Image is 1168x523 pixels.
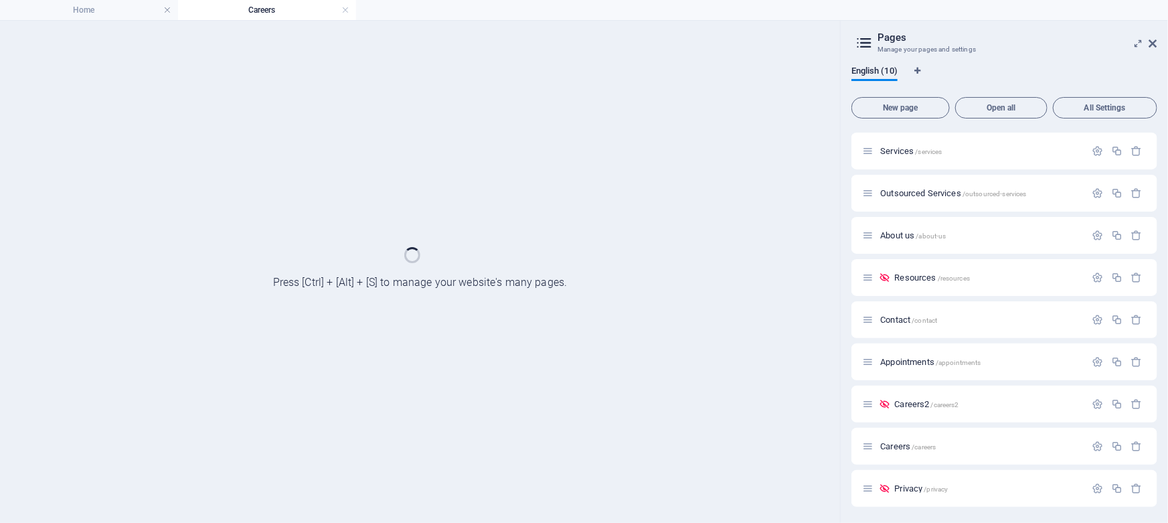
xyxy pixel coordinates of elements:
h3: Manage your pages and settings [878,44,1131,56]
div: Contact/contact [876,315,1085,324]
span: All Settings [1059,104,1151,112]
div: Remove [1131,398,1143,410]
span: /appointments [936,359,981,366]
div: Duplicate [1111,272,1122,283]
div: Outsourced Services/outsourced-services [876,189,1085,198]
div: Settings [1092,314,1103,325]
div: Duplicate [1111,441,1122,452]
div: Duplicate [1111,398,1122,410]
div: Remove [1131,314,1143,325]
div: Duplicate [1111,314,1122,325]
div: Settings [1092,441,1103,452]
span: Open all [961,104,1041,112]
div: Remove [1131,145,1143,157]
span: /about-us [916,232,946,240]
div: Language Tabs [851,66,1157,92]
h2: Pages [878,31,1157,44]
div: Duplicate [1111,483,1122,494]
span: Click to open page [880,188,1026,198]
div: Settings [1092,230,1103,241]
span: New page [857,104,944,112]
span: Click to open page [880,230,946,240]
div: Settings [1092,356,1103,368]
div: Remove [1131,441,1143,452]
div: Resources/resources [890,273,1085,282]
div: Remove [1131,230,1143,241]
span: Click to open page [880,315,937,325]
div: Appointments/appointments [876,358,1085,366]
span: Careers [880,441,936,451]
span: English (10) [851,63,898,82]
span: /resources [938,275,970,282]
div: Careers/careers [876,442,1085,451]
span: Careers2 [894,399,958,409]
span: Click to open page [894,273,970,283]
h4: Careers [178,3,356,17]
div: Services/services [876,147,1085,155]
div: Remove [1131,356,1143,368]
button: New page [851,97,950,119]
div: Remove [1131,188,1143,199]
span: Click to open page [894,483,948,494]
div: Settings [1092,272,1103,283]
div: Careers2/careers2 [890,400,1085,408]
button: Open all [955,97,1048,119]
div: About us/about-us [876,231,1085,240]
div: Duplicate [1111,188,1122,199]
span: /contact [912,317,937,324]
span: Click to open page [880,146,942,156]
div: Duplicate [1111,356,1122,368]
span: Click to open page [880,357,981,367]
span: /outsourced-services [963,190,1027,198]
div: Settings [1092,398,1103,410]
div: Duplicate [1111,145,1122,157]
div: Remove [1131,272,1143,283]
span: /careers [912,443,936,451]
div: Settings [1092,188,1103,199]
div: Settings [1092,483,1103,494]
span: /careers2 [930,401,958,408]
span: /services [915,148,942,155]
button: All Settings [1053,97,1157,119]
div: Settings [1092,145,1103,157]
div: Remove [1131,483,1143,494]
span: /privacy [924,485,948,493]
div: Privacy/privacy [890,484,1085,493]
